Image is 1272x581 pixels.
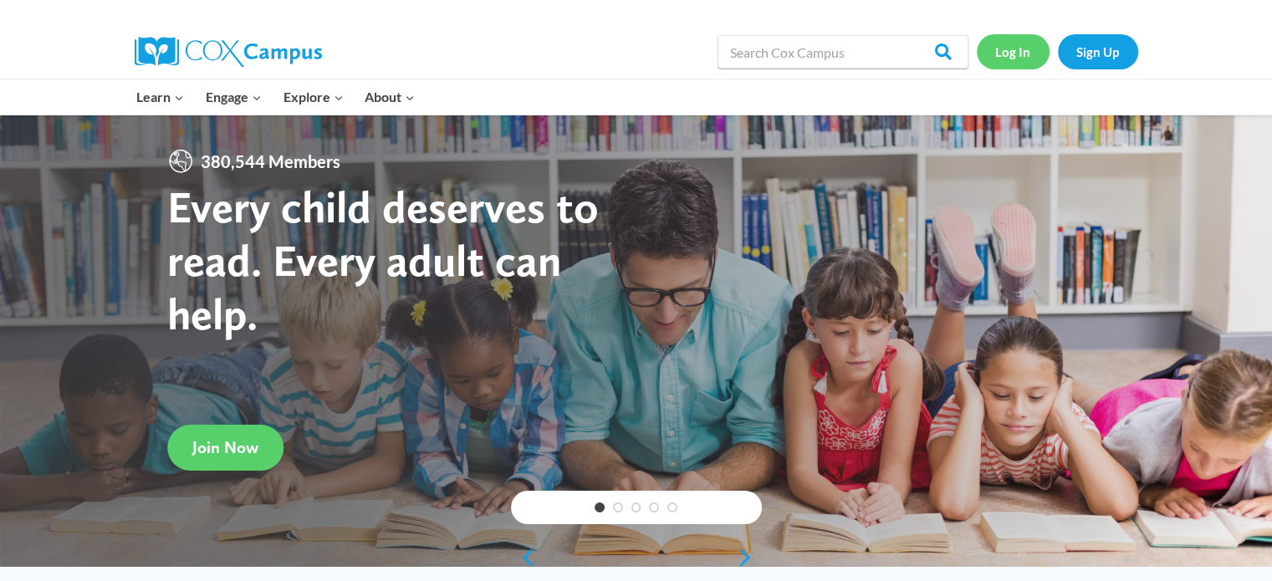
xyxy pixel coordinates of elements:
a: 1 [595,502,605,512]
button: Child menu of Explore [273,79,355,115]
nav: Primary Navigation [126,79,426,115]
a: previous [511,548,536,568]
a: 3 [631,502,641,512]
button: Child menu of Engage [195,79,273,115]
button: Child menu of Learn [126,79,196,115]
span: 380,544 Members [194,148,347,175]
a: Join Now [167,425,284,471]
a: 2 [613,502,623,512]
input: Search Cox Campus [718,35,968,69]
strong: Every child deserves to read. Every adult can help. [167,180,599,339]
a: Sign Up [1058,34,1138,69]
nav: Secondary Navigation [977,34,1138,69]
div: content slider buttons [511,541,762,574]
a: 4 [649,502,659,512]
img: Cox Campus [135,37,322,67]
a: 5 [667,502,677,512]
button: Child menu of About [354,79,426,115]
a: Log In [977,34,1050,69]
a: next [737,548,762,568]
span: Join Now [192,437,258,457]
